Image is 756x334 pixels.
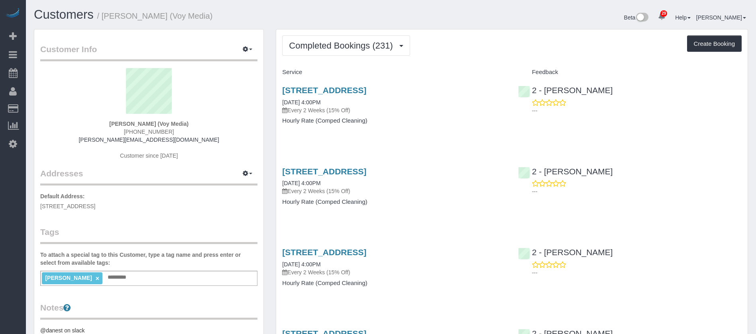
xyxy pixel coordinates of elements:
h4: Hourly Rate (Comped Cleaning) [282,117,506,124]
hm-ph: [PHONE_NUMBER] [124,129,174,135]
span: [PERSON_NAME] [45,275,92,281]
p: Every 2 Weeks (15% Off) [282,106,506,114]
legend: Tags [40,226,257,244]
a: [STREET_ADDRESS] [282,167,366,176]
label: Default Address: [40,192,85,200]
a: [STREET_ADDRESS] [282,248,366,257]
a: [DATE] 4:00PM [282,99,320,105]
span: Completed Bookings (231) [289,41,397,51]
h4: Hourly Rate (Comped Cleaning) [282,199,506,205]
legend: Notes [40,302,257,320]
h4: Service [282,69,506,76]
p: --- [532,107,742,115]
img: Automaid Logo [5,8,21,19]
a: Beta [624,14,649,21]
span: Customer since [DATE] [120,152,178,159]
img: New interface [635,13,648,23]
a: Help [675,14,691,21]
a: × [96,275,99,282]
small: / [PERSON_NAME] (Voy Media) [97,12,213,20]
a: [PERSON_NAME][EMAIL_ADDRESS][DOMAIN_NAME] [79,137,219,143]
strong: [PERSON_NAME] (Voy Media) [109,121,189,127]
p: --- [532,269,742,277]
a: 2 - [PERSON_NAME] [518,248,613,257]
p: Every 2 Weeks (15% Off) [282,268,506,276]
p: --- [532,188,742,195]
h4: Hourly Rate (Comped Cleaning) [282,280,506,287]
legend: Customer Info [40,43,257,61]
a: 2 - [PERSON_NAME] [518,167,613,176]
a: [DATE] 4:00PM [282,261,320,268]
a: [PERSON_NAME] [696,14,746,21]
h4: Feedback [518,69,742,76]
a: [DATE] 4:00PM [282,180,320,186]
span: 29 [660,10,667,17]
a: 2 - [PERSON_NAME] [518,86,613,95]
a: 29 [654,8,670,25]
a: [STREET_ADDRESS] [282,86,366,95]
button: Create Booking [687,35,742,52]
a: Customers [34,8,94,21]
span: [STREET_ADDRESS] [40,203,95,209]
label: To attach a special tag to this Customer, type a tag name and press enter or select from availabl... [40,251,257,267]
p: Every 2 Weeks (15% Off) [282,187,506,195]
button: Completed Bookings (231) [282,35,410,56]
